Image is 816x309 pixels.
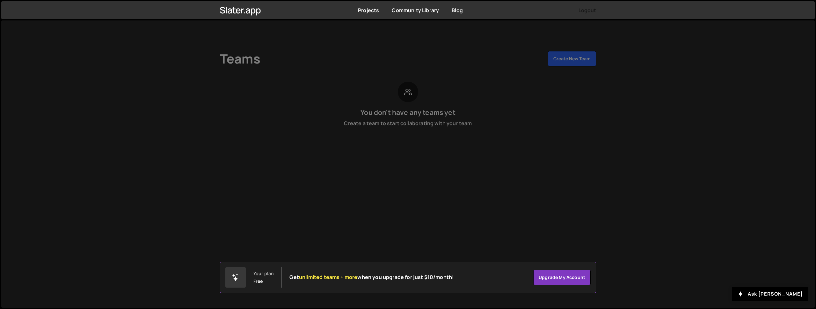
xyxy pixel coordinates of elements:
[533,270,591,285] a: Upgrade my account
[452,7,463,14] a: Blog
[299,274,358,281] span: unlimited teams + more
[289,274,454,280] h2: Get when you upgrade for just $10/month!
[392,7,439,14] a: Community Library
[253,279,263,284] div: Free
[358,7,379,14] a: Projects
[732,287,808,301] button: Ask [PERSON_NAME]
[579,4,596,16] button: Logout
[253,271,274,276] div: Your plan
